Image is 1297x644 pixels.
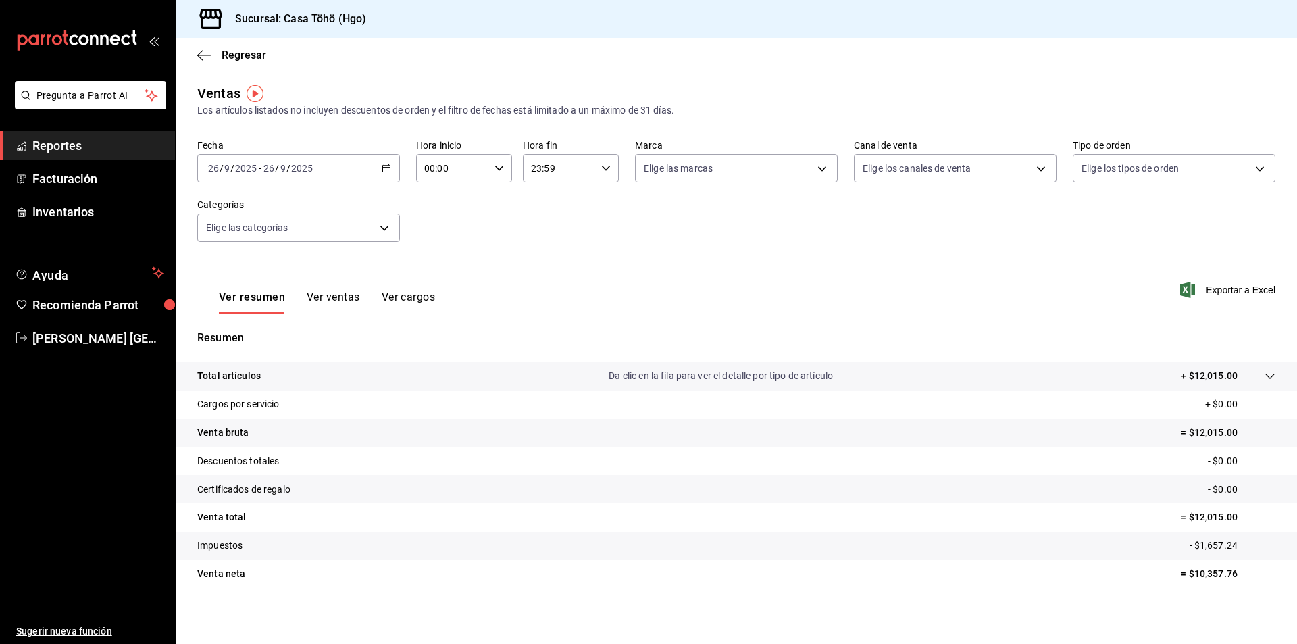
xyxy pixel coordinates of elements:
input: -- [263,163,275,174]
span: Regresar [222,49,266,61]
p: Total artículos [197,369,261,383]
span: / [230,163,234,174]
span: Elige las categorías [206,221,288,234]
input: -- [224,163,230,174]
input: ---- [290,163,313,174]
label: Categorías [197,200,400,209]
span: - [259,163,261,174]
span: Inventarios [32,203,164,221]
span: Ayuda [32,265,147,281]
input: ---- [234,163,257,174]
span: Elige los canales de venta [863,162,971,175]
button: Exportar a Excel [1183,282,1275,298]
button: Ver resumen [219,291,285,314]
button: Pregunta a Parrot AI [15,81,166,109]
label: Tipo de orden [1073,141,1275,150]
span: [PERSON_NAME] [GEOGRAPHIC_DATA][PERSON_NAME] [32,329,164,347]
button: open_drawer_menu [149,35,159,46]
input: -- [280,163,286,174]
p: - $0.00 [1208,454,1275,468]
span: / [275,163,279,174]
p: + $12,015.00 [1181,369,1238,383]
span: Elige los tipos de orden [1082,162,1179,175]
label: Canal de venta [854,141,1057,150]
span: Sugerir nueva función [16,624,164,639]
span: Facturación [32,170,164,188]
p: Cargos por servicio [197,397,280,412]
button: Regresar [197,49,266,61]
a: Pregunta a Parrot AI [9,98,166,112]
p: = $12,015.00 [1181,510,1275,524]
p: Da clic en la fila para ver el detalle por tipo de artículo [609,369,833,383]
div: Los artículos listados no incluyen descuentos de orden y el filtro de fechas está limitado a un m... [197,103,1275,118]
span: Pregunta a Parrot AI [36,89,145,103]
span: / [286,163,290,174]
span: Reportes [32,137,164,155]
p: + $0.00 [1205,397,1275,412]
span: Recomienda Parrot [32,296,164,314]
h3: Sucursal: Casa Töhö (Hgo) [224,11,366,27]
label: Fecha [197,141,400,150]
p: = $10,357.76 [1181,567,1275,581]
span: / [220,163,224,174]
p: - $1,657.24 [1190,539,1275,553]
p: Descuentos totales [197,454,279,468]
img: Tooltip marker [247,85,263,102]
p: Impuestos [197,539,243,553]
p: Certificados de regalo [197,482,290,497]
div: navigation tabs [219,291,435,314]
p: - $0.00 [1208,482,1275,497]
p: Venta bruta [197,426,249,440]
input: -- [207,163,220,174]
p: Venta total [197,510,246,524]
label: Hora inicio [416,141,512,150]
span: Elige las marcas [644,162,713,175]
p: Resumen [197,330,1275,346]
button: Ver cargos [382,291,436,314]
label: Hora fin [523,141,619,150]
p: = $12,015.00 [1181,426,1275,440]
p: Venta neta [197,567,245,581]
button: Ver ventas [307,291,360,314]
label: Marca [635,141,838,150]
div: Ventas [197,83,240,103]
